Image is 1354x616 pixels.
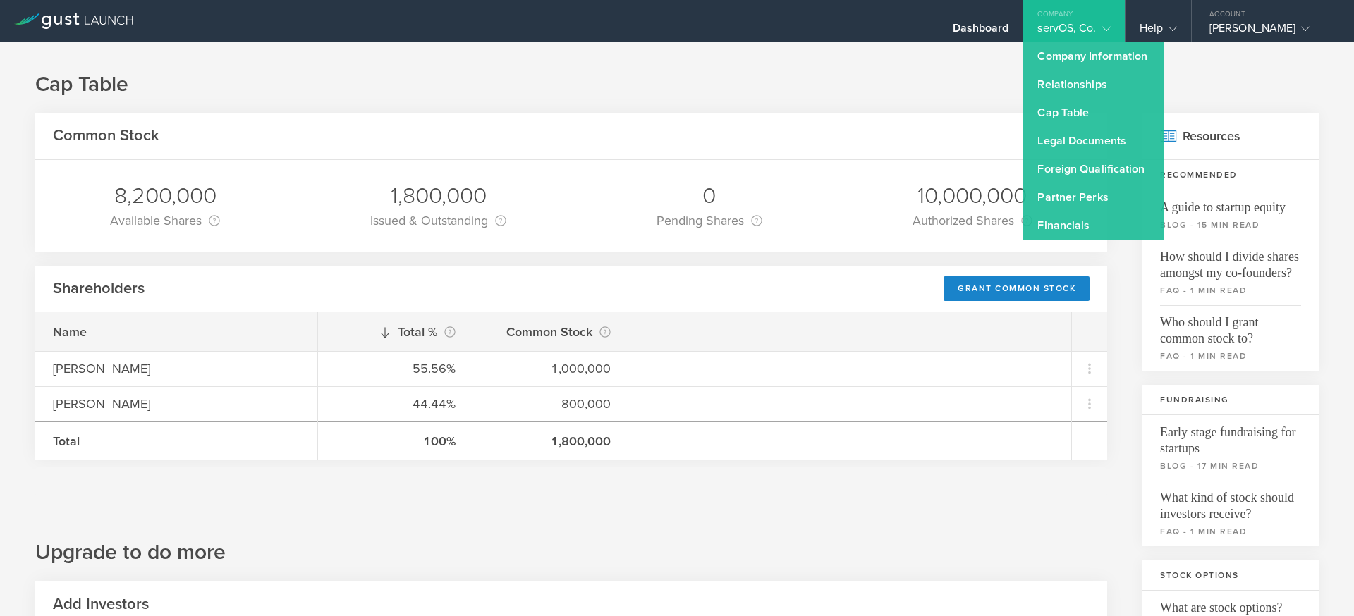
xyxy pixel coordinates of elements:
[336,395,456,413] div: 44.44%
[491,432,611,450] div: 1,800,000
[110,181,220,211] div: 8,200,000
[1160,591,1301,616] span: What are stock options?
[370,211,506,230] div: Issued & Outstanding
[53,395,300,413] div: [PERSON_NAME]
[1160,190,1301,216] span: A guide to startup equity
[1140,21,1177,42] div: Help
[53,125,159,146] h2: Common Stock
[336,432,456,450] div: 100%
[1160,460,1301,472] small: blog - 17 min read
[35,70,1319,99] h1: Cap Table
[1160,284,1301,297] small: faq - 1 min read
[1142,415,1319,481] a: Early stage fundraising for startupsblog - 17 min read
[913,181,1032,211] div: 10,000,000
[1160,525,1301,538] small: faq - 1 min read
[1142,305,1319,371] a: Who should I grant common stock to?faq - 1 min read
[1142,560,1319,591] h3: Stock Options
[1142,385,1319,415] h3: Fundraising
[1160,415,1301,457] span: Early stage fundraising for startups
[53,359,300,378] div: [PERSON_NAME]
[336,359,456,378] div: 55.56%
[1142,481,1319,546] a: What kind of stock should investors receive?faq - 1 min read
[491,359,611,378] div: 1,000,000
[1037,21,1110,42] div: servOS, Co.
[913,211,1032,230] div: Authorized Shares
[657,181,762,211] div: 0
[53,323,300,341] div: Name
[53,432,300,450] div: Total
[1160,350,1301,362] small: faq - 1 min read
[53,278,145,299] h2: Shareholders
[944,276,1090,301] div: Grant Common Stock
[491,322,611,342] div: Common Stock
[1209,21,1329,42] div: [PERSON_NAME]
[35,524,1107,567] h2: Upgrade to do more
[110,211,220,230] div: Available Shares
[1160,218,1301,231] small: blog - 15 min read
[657,211,762,230] div: Pending Shares
[1142,240,1319,305] a: How should I divide shares amongst my co-founders?faq - 1 min read
[1160,481,1301,522] span: What kind of stock should investors receive?
[1160,305,1301,347] span: Who should I grant common stock to?
[491,395,611,413] div: 800,000
[1142,113,1319,160] h2: Resources
[953,21,1009,42] div: Dashboard
[1160,240,1301,281] span: How should I divide shares amongst my co-founders?
[1142,160,1319,190] h3: Recommended
[336,322,456,342] div: Total %
[1142,190,1319,240] a: A guide to startup equityblog - 15 min read
[370,181,506,211] div: 1,800,000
